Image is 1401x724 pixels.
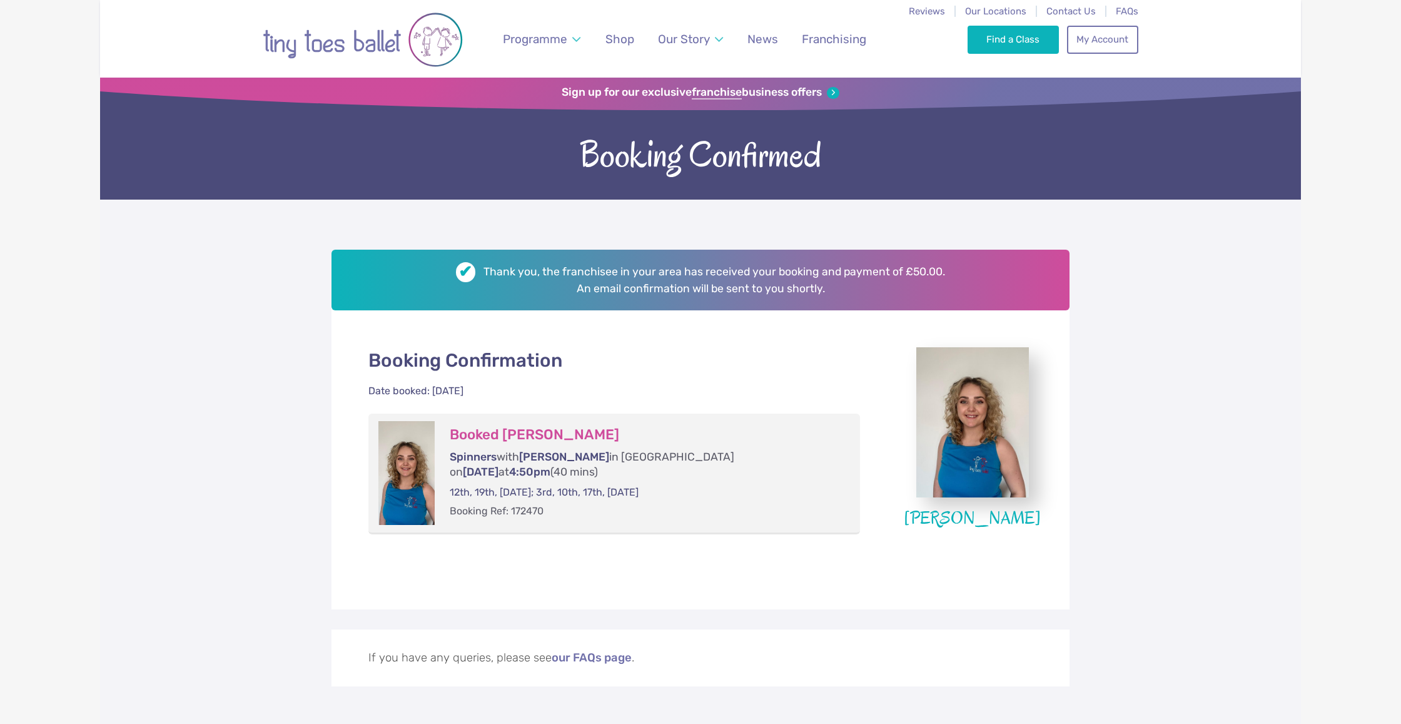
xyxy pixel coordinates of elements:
[741,24,784,54] a: News
[519,451,609,463] span: [PERSON_NAME]
[368,650,1033,667] p: If you have any queries, please see .
[562,86,839,99] a: Sign up for our exclusivefranchisebusiness offers
[463,466,498,478] span: [DATE]
[503,32,567,46] span: Programme
[747,32,778,46] span: News
[796,24,872,54] a: Franchising
[450,486,835,499] p: 12th, 19th, [DATE]; 3rd, 10th, 17th, [DATE]
[100,131,1301,175] span: Booking Confirmed
[450,451,497,463] span: Spinners
[692,86,742,99] strong: franchise
[909,6,945,17] a: Reviews
[263,8,463,71] img: tiny toes ballet
[898,506,1048,531] figcaption: [PERSON_NAME]
[802,32,866,46] span: Franchising
[658,32,710,46] span: Our Story
[450,449,835,480] p: with in [GEOGRAPHIC_DATA] on at (40 mins)
[965,6,1026,17] a: Our Locations
[450,426,835,444] h3: Booked [PERSON_NAME]
[497,24,587,54] a: Programme
[331,250,1070,310] h2: Thank you, the franchisee in your area has received your booking and payment of £50.00. An email ...
[368,347,860,373] p: Booking Confirmation
[368,384,463,398] div: Date booked: [DATE]
[605,32,634,46] span: Shop
[1116,6,1138,17] a: FAQs
[968,26,1060,53] a: Find a Class
[1046,6,1096,17] a: Contact Us
[600,24,640,54] a: Shop
[450,504,835,518] p: Booking Ref: 172470
[916,347,1029,497] img: monmouthshire_edith_teacher.jpg
[652,24,729,54] a: Our Story
[1067,26,1138,53] a: My Account
[509,466,550,478] span: 4:50pm
[552,652,632,665] a: our FAQs page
